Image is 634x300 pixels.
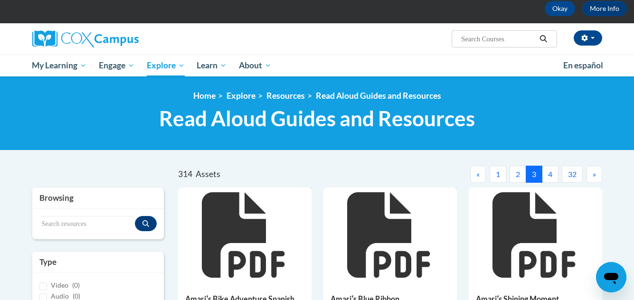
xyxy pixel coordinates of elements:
[178,169,192,179] span: 314
[135,216,157,231] button: Search resources
[18,55,616,76] div: Main menu
[196,169,220,179] span: Assets
[32,30,213,47] a: Cox Campus
[266,91,305,101] a: Resources
[190,55,233,76] a: Learn
[39,192,157,204] h3: Browsing
[233,55,277,76] a: About
[39,216,135,232] input: Search resources
[470,166,486,183] button: Previous
[526,166,542,183] button: 3
[39,256,157,268] h3: Type
[141,55,191,76] a: Explore
[51,281,68,289] span: Video
[562,166,583,183] button: 32
[239,60,271,71] span: About
[99,60,134,71] span: Engage
[73,292,80,300] span: (0)
[582,1,627,16] a: More Info
[316,91,441,101] a: Read Aloud Guides and Resources
[193,91,216,101] a: Home
[593,169,596,178] span: »
[510,166,526,183] button: 2
[72,281,80,289] span: (0)
[51,292,69,300] span: Audio
[26,55,93,76] a: My Learning
[32,30,139,47] img: Cox Campus
[542,166,558,183] button: 4
[476,169,480,178] span: «
[587,166,602,183] button: Next
[574,30,602,46] button: Account Settings
[93,55,141,76] a: Engage
[197,60,227,71] span: Learn
[227,91,255,101] a: Explore
[557,56,609,75] a: En español
[390,166,602,183] nav: Pagination Navigation
[536,33,550,45] button: Search
[159,106,475,131] span: Read Aloud Guides and Resources
[596,262,626,292] iframe: Button to launch messaging window
[563,60,603,70] span: En español
[32,60,86,71] span: My Learning
[545,1,575,16] button: Okay
[460,33,536,45] input: Search Courses
[490,166,506,183] button: 1
[147,60,185,71] span: Explore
